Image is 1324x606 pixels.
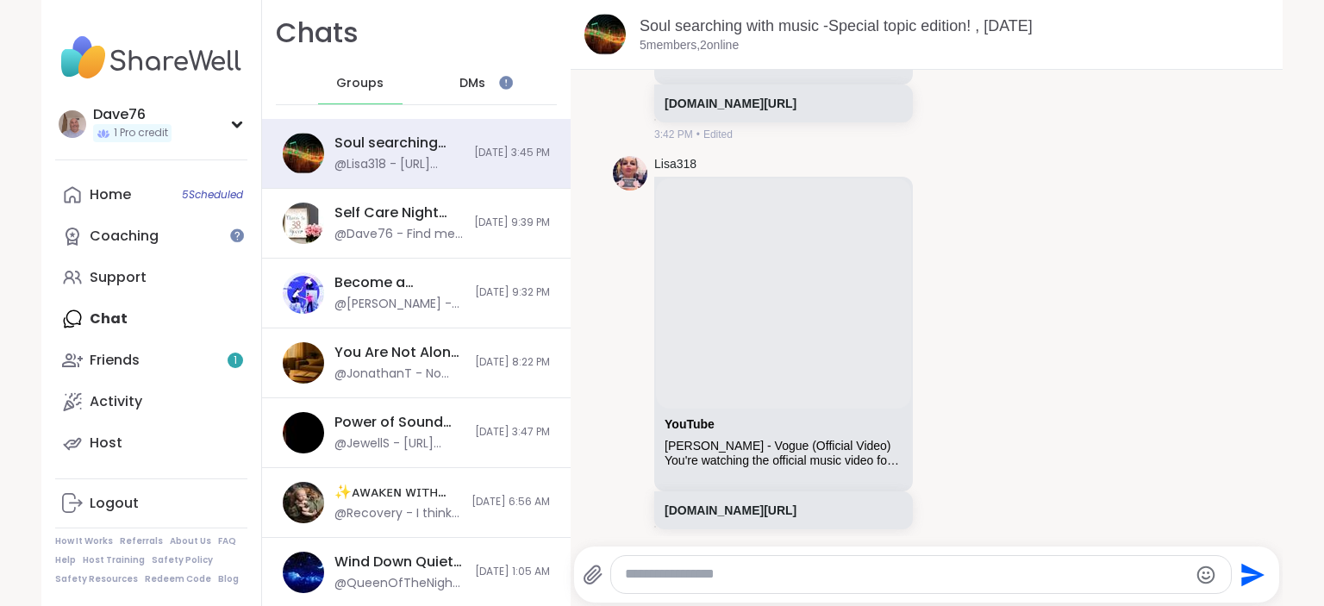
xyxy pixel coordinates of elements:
[152,554,213,566] a: Safety Policy
[283,342,324,384] img: You Are Not Alone With This, Sep 11
[656,178,911,409] iframe: Madonna - Vogue (Official Video)
[654,127,693,142] span: 3:42 PM
[218,573,239,585] a: Blog
[83,554,145,566] a: Host Training
[334,483,461,502] div: ✨ᴀᴡᴀᴋᴇɴ ᴡɪᴛʜ ʙᴇᴀᴜᴛɪғᴜʟ sᴏᴜʟs✨HBD OZAIS, [DATE]
[218,535,236,547] a: FAQ
[1232,555,1271,594] button: Send
[182,188,243,202] span: 5 Scheduled
[283,552,324,593] img: Wind Down Quiet Body Doubling - Wednesday, Sep 10
[584,14,626,55] img: Soul searching with music -Special topic edition! , Sep 15
[145,573,211,585] a: Redeem Code
[334,296,465,313] div: @[PERSON_NAME] - Hey peeps - I just stumbled across this - fyi. There's plenty of need, so it sho...
[90,494,139,513] div: Logout
[703,127,733,142] span: Edited
[474,216,550,230] span: [DATE] 9:39 PM
[55,216,247,257] a: Coaching
[640,17,1033,34] a: Soul searching with music -Special topic edition! , [DATE]
[665,97,796,110] a: [DOMAIN_NAME][URL]
[120,535,163,547] a: Referrals
[59,110,86,138] img: Dave76
[283,412,324,453] img: Power of Sound Healing: Auto-Immune Diseases, Sep 11
[55,483,247,524] a: Logout
[114,126,168,141] span: 1 Pro credit
[276,14,359,53] h1: Chats
[334,435,465,453] div: @JewellS - [URL][DOMAIN_NAME]
[90,268,147,287] div: Support
[696,127,700,142] span: •
[475,565,550,579] span: [DATE] 1:05 AM
[93,105,172,124] div: Dave76
[475,285,550,300] span: [DATE] 9:32 PM
[665,417,715,431] a: Attachment
[55,573,138,585] a: Safety Resources
[55,28,247,88] img: ShareWell Nav Logo
[283,133,324,174] img: Soul searching with music -Special topic edition! , Sep 15
[90,434,122,453] div: Host
[334,156,464,173] div: @Lisa318 - [URL][DOMAIN_NAME]
[334,226,464,243] div: @Dave76 - Find me a person without any problems, I want to know what Planet they live on. Not on ...
[665,439,902,453] div: [PERSON_NAME] - Vogue (Official Video)
[234,353,237,368] span: 1
[459,75,485,92] span: DMs
[55,257,247,298] a: Support
[55,422,247,464] a: Host
[283,482,324,523] img: ✨ᴀᴡᴀᴋᴇɴ ᴡɪᴛʜ ʙᴇᴀᴜᴛɪғᴜʟ sᴏᴜʟs✨HBD OZAIS, Sep 11
[613,156,647,191] img: https://sharewell-space-live.sfo3.digitaloceanspaces.com/user-generated/dbce20f4-cca2-48d8-8c3e-9...
[55,174,247,216] a: Home5Scheduled
[1196,565,1216,585] button: Emoji picker
[334,273,465,292] div: Become a ShareWell Host (info session), [DATE]
[90,351,140,370] div: Friends
[334,343,465,362] div: You Are Not Alone With This, [DATE]
[334,365,465,383] div: @JonathanT - No worries. It's the thought that counts.❤️
[90,227,159,246] div: Coaching
[55,535,113,547] a: How It Works
[336,75,384,92] span: Groups
[283,203,324,244] img: Self Care Night Routine Check In, Sep 11
[625,565,1188,584] textarea: Type your message
[334,575,465,592] div: @QueenOfTheNight - Good night! Thanks for winding down with me!
[334,134,464,153] div: Soul searching with music -Special topic edition! , [DATE]
[640,37,739,54] p: 5 members, 2 online
[665,503,796,517] a: [DOMAIN_NAME][URL]
[90,392,142,411] div: Activity
[472,495,550,509] span: [DATE] 6:56 AM
[499,76,513,90] iframe: Spotlight
[334,413,465,432] div: Power of Sound Healing: [MEDICAL_DATA], [DATE]
[55,381,247,422] a: Activity
[170,535,211,547] a: About Us
[475,355,550,370] span: [DATE] 8:22 PM
[334,553,465,572] div: Wind Down Quiet Body Doubling - [DATE]
[55,340,247,381] a: Friends1
[334,203,464,222] div: Self Care Night Routine Check In, [DATE]
[90,185,131,204] div: Home
[665,453,902,468] div: You're watching the official music video for "Vogue" directed by [PERSON_NAME] from [PERSON_NAME]...
[230,228,244,242] iframe: Spotlight
[334,505,461,522] div: @Recovery - I think there used to be a [MEDICAL_DATA] group on sharewell maybe it's something you...
[283,272,324,314] img: Become a ShareWell Host (info session), Sep 11
[474,146,550,160] span: [DATE] 3:45 PM
[654,156,696,173] a: Lisa318
[55,554,76,566] a: Help
[475,425,550,440] span: [DATE] 3:47 PM
[654,534,693,549] span: 3:45 PM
